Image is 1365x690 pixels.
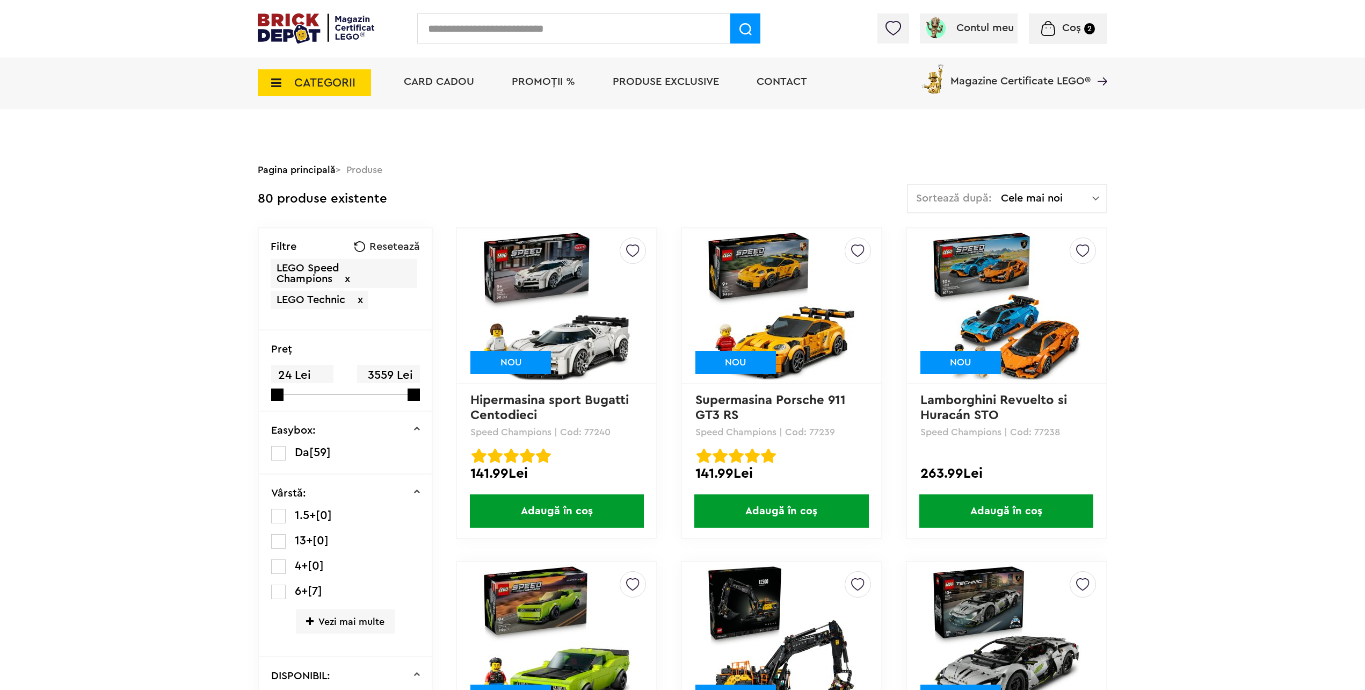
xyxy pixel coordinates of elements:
a: Adaugă în coș [682,494,881,528]
p: Filtre [271,241,296,252]
span: Vezi mai multe [296,609,395,634]
span: 13+ [295,535,313,547]
span: 1.5+ [295,509,316,521]
img: Evaluare cu stele [745,448,760,463]
small: 2 [1084,23,1095,34]
a: Produse exclusive [613,76,719,87]
span: [0] [316,509,332,521]
span: 24 Lei [271,365,333,386]
span: Cele mai noi [1001,193,1092,204]
span: 6+ [295,585,308,597]
img: Evaluare cu stele [471,448,487,463]
p: DISPONIBIL: [271,671,330,681]
img: Evaluare cu stele [696,448,711,463]
p: Speed Champions | Cod: 77238 [920,427,1093,437]
p: Speed Champions | Cod: 77240 [470,427,643,437]
p: Vârstă: [271,488,306,499]
span: 3559 Lei [357,365,419,386]
a: Contul meu [924,23,1014,33]
span: Coș [1062,23,1081,33]
span: [59] [309,447,331,458]
a: Contact [757,76,807,87]
p: Speed Champions | Cod: 77239 [695,427,868,437]
span: Contul meu [956,23,1014,33]
img: Supermasina Porsche 911 GT3 RS [706,231,856,381]
div: 80 produse existente [258,184,387,214]
a: Adaugă în coș [907,494,1106,528]
a: Magazine Certificate LEGO® [1091,62,1107,73]
a: Card Cadou [404,76,474,87]
span: Adaugă în coș [694,494,868,528]
a: Adaugă în coș [457,494,656,528]
div: NOU [920,351,1001,374]
span: [7] [308,585,322,597]
img: Evaluare cu stele [729,448,744,463]
div: 141.99Lei [695,466,868,480]
a: Hipermasina sport Bugatti Centodieci [470,394,633,422]
img: Evaluare cu stele [504,448,519,463]
span: Sortează după: [916,193,992,204]
span: LEGO Speed Champions [277,263,339,284]
div: NOU [695,351,776,374]
span: CATEGORII [294,77,355,89]
img: Evaluare cu stele [536,448,551,463]
img: Hipermasina sport Bugatti Centodieci [482,231,632,381]
p: Preţ [271,344,292,355]
a: Lamborghini Revuelto si Huracán STO [920,394,1071,422]
img: Evaluare cu stele [520,448,535,463]
img: Evaluare cu stele [761,448,776,463]
img: Evaluare cu stele [713,448,728,463]
span: Da [295,447,309,458]
span: Magazine Certificate LEGO® [950,62,1091,87]
div: 141.99Lei [470,466,643,480]
a: Supermasina Porsche 911 GT3 RS [695,394,850,422]
span: x [345,274,350,284]
img: Evaluare cu stele [488,448,503,463]
span: Resetează [369,241,420,252]
span: LEGO Technic [277,294,345,305]
span: x [358,294,363,305]
span: Adaugă în coș [919,494,1093,528]
div: NOU [470,351,551,374]
img: Lamborghini Revuelto si Huracán STO [931,231,1081,381]
a: PROMOȚII % [512,76,575,87]
p: Easybox: [271,425,316,436]
span: 4+ [295,560,308,572]
div: > Produse [258,156,1107,184]
span: Adaugă în coș [470,494,644,528]
a: Pagina principală [258,165,336,175]
span: [0] [313,535,329,547]
div: 263.99Lei [920,466,1093,480]
span: [0] [308,560,324,572]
